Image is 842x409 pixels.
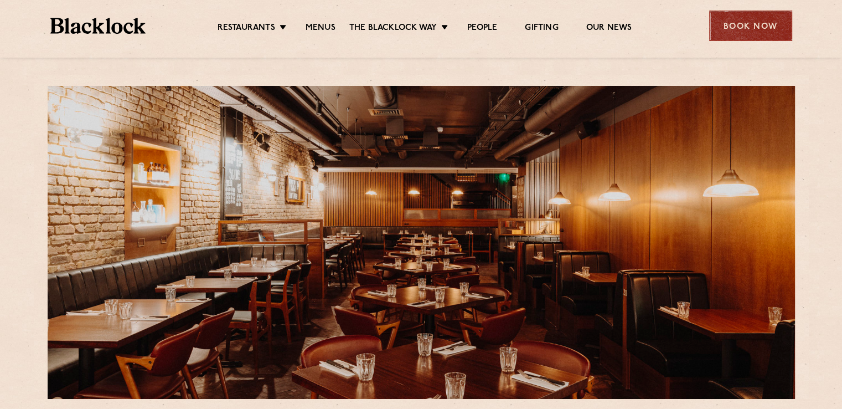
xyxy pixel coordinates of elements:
[306,23,335,35] a: Menus
[467,23,497,35] a: People
[349,23,437,35] a: The Blacklock Way
[50,18,146,34] img: BL_Textured_Logo-footer-cropped.svg
[709,11,792,41] div: Book Now
[586,23,632,35] a: Our News
[525,23,558,35] a: Gifting
[218,23,275,35] a: Restaurants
